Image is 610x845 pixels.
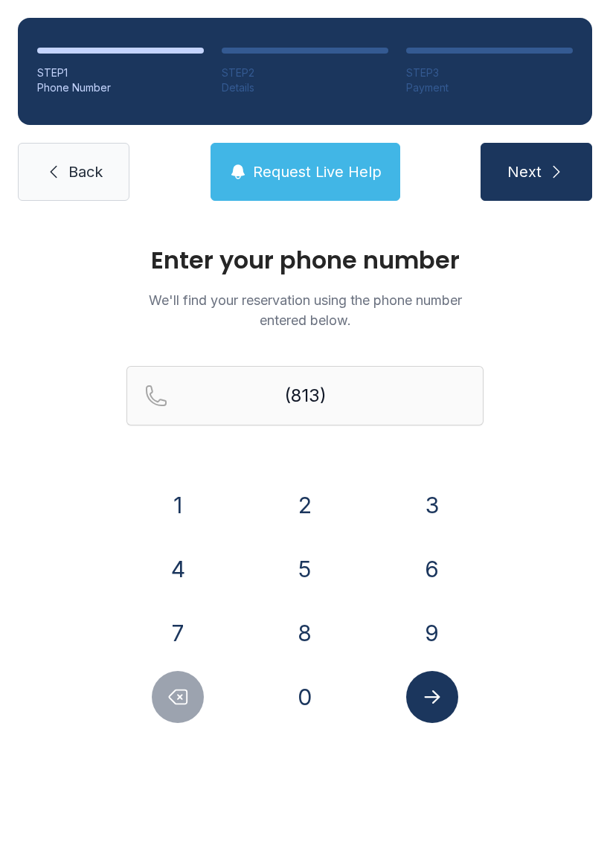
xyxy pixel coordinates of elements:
div: STEP 1 [37,65,204,80]
span: Back [68,161,103,182]
button: 4 [152,543,204,595]
button: 3 [406,479,458,531]
button: 6 [406,543,458,595]
h1: Enter your phone number [126,248,484,272]
button: 2 [279,479,331,531]
button: 0 [279,671,331,723]
button: 8 [279,607,331,659]
div: STEP 3 [406,65,573,80]
button: 1 [152,479,204,531]
input: Reservation phone number [126,366,484,425]
span: Next [507,161,542,182]
div: Phone Number [37,80,204,95]
button: 5 [279,543,331,595]
button: Delete number [152,671,204,723]
button: 9 [406,607,458,659]
p: We'll find your reservation using the phone number entered below. [126,290,484,330]
button: 7 [152,607,204,659]
div: Details [222,80,388,95]
span: Request Live Help [253,161,382,182]
div: STEP 2 [222,65,388,80]
div: Payment [406,80,573,95]
button: Submit lookup form [406,671,458,723]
